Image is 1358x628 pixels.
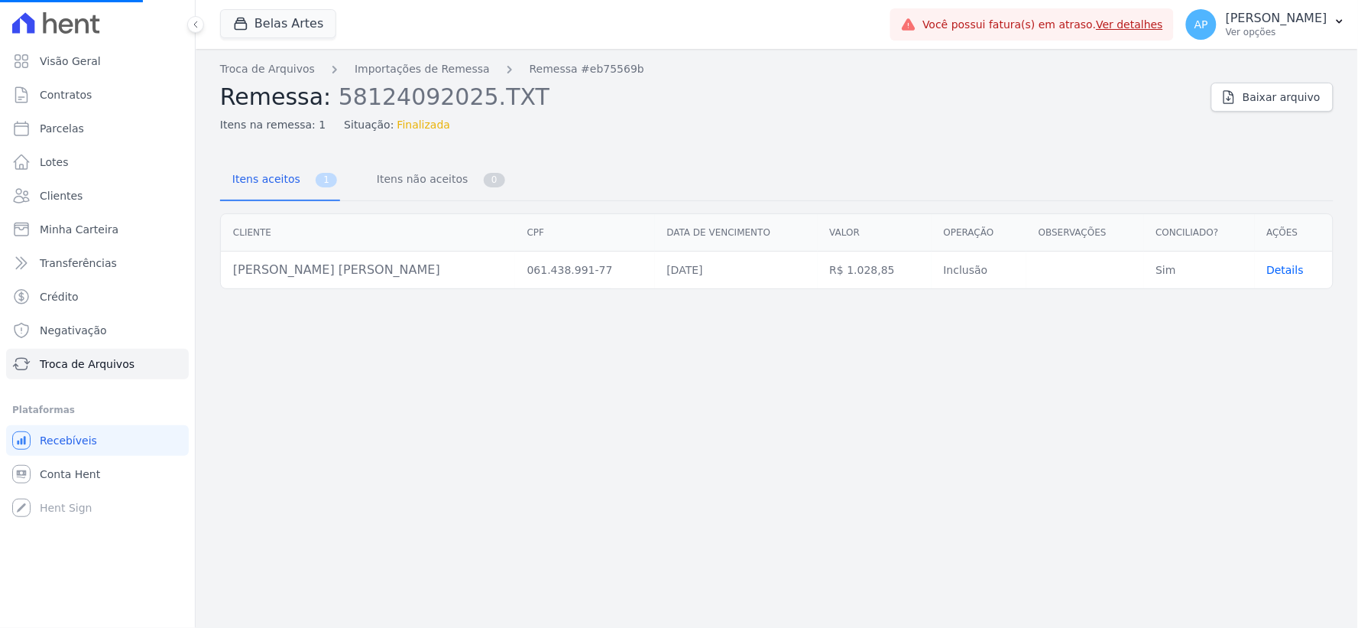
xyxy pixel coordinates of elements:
[6,80,189,110] a: Contratos
[40,121,84,136] span: Parcelas
[316,173,337,187] span: 1
[1097,18,1164,31] a: Ver detalhes
[40,289,79,304] span: Crédito
[932,214,1026,252] th: Operação
[397,117,451,133] span: Finalizada
[1026,214,1143,252] th: Observações
[515,214,655,252] th: CPF
[922,17,1163,33] span: Você possui fatura(s) em atraso.
[6,147,189,177] a: Lotes
[1211,83,1334,112] a: Baixar arquivo
[6,349,189,379] a: Troca de Arquivos
[220,61,1199,77] nav: Breadcrumb
[223,164,303,194] span: Itens aceitos
[368,164,471,194] span: Itens não aceitos
[818,252,932,289] td: R$ 1.028,85
[6,281,189,312] a: Crédito
[932,252,1026,289] td: Inclusão
[365,161,508,201] a: Itens não aceitos 0
[220,83,331,110] span: Remessa:
[1226,26,1327,38] p: Ver opções
[40,356,135,372] span: Troca de Arquivos
[1174,3,1358,46] button: AP [PERSON_NAME] Ver opções
[6,248,189,278] a: Transferências
[40,54,101,69] span: Visão Geral
[1267,264,1305,276] a: Details
[40,323,107,338] span: Negativação
[1144,252,1255,289] td: Sim
[6,459,189,490] a: Conta Hent
[1267,264,1305,276] span: translation missing: pt-BR.manager.charges.file_imports.show.table_row.details
[220,117,326,133] span: Itens na remessa: 1
[6,315,189,346] a: Negativação
[1255,214,1333,252] th: Ações
[220,61,315,77] a: Troca de Arquivos
[6,214,189,245] a: Minha Carteira
[6,46,189,76] a: Visão Geral
[1144,214,1255,252] th: Conciliado?
[339,82,549,110] span: 58124092025.TXT
[221,214,515,252] th: Cliente
[530,61,644,77] a: Remessa #eb75569b
[344,117,394,133] span: Situação:
[40,87,92,102] span: Contratos
[818,214,932,252] th: Valor
[655,214,818,252] th: Data de vencimento
[6,113,189,144] a: Parcelas
[40,467,100,482] span: Conta Hent
[220,161,508,201] nav: Tab selector
[40,188,83,203] span: Clientes
[40,222,118,237] span: Minha Carteira
[484,173,505,187] span: 0
[1243,89,1321,105] span: Baixar arquivo
[221,252,515,289] td: [PERSON_NAME] [PERSON_NAME]
[515,252,655,289] td: 061.438.991-77
[1194,19,1208,30] span: AP
[6,181,189,211] a: Clientes
[1226,11,1327,26] p: [PERSON_NAME]
[12,401,183,419] div: Plataformas
[355,61,490,77] a: Importações de Remessa
[40,155,69,170] span: Lotes
[220,161,340,201] a: Itens aceitos 1
[655,252,818,289] td: [DATE]
[40,433,97,448] span: Recebíveis
[6,425,189,456] a: Recebíveis
[40,255,117,271] span: Transferências
[220,9,336,38] button: Belas Artes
